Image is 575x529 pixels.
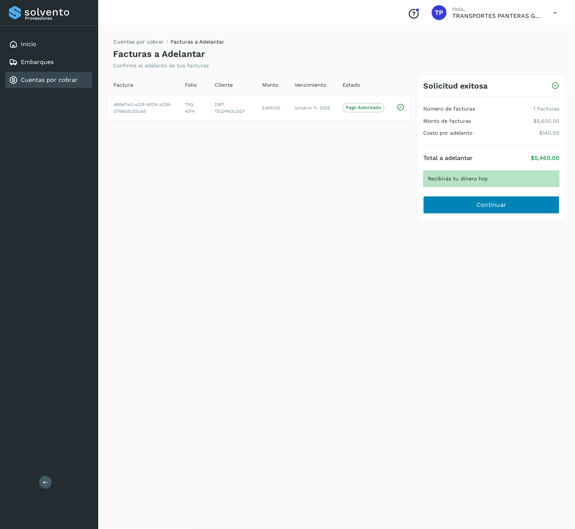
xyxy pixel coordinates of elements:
[5,36,92,52] div: Inicio
[346,105,381,110] p: Pago Autorizado
[179,95,209,121] td: TPG 4314
[453,12,542,19] p: TRANSPORTES PANTERAS GAPO S.A. DE C.V.
[5,54,92,70] div: Embarques
[262,105,280,110] span: 5,600.00
[21,76,78,83] a: Cuentas por cobrar
[171,39,224,45] span: Facturas a Adelantar
[113,49,205,60] h4: Facturas a Adelantar
[185,81,197,89] span: Folio
[531,154,560,161] p: $5,460.00
[423,81,488,90] h3: Solicitud exitosa
[534,118,560,124] p: $5,600.00
[113,81,133,89] span: Factura
[343,81,360,89] span: Estado
[209,95,256,121] td: DMT TECHNOLOGY
[5,72,92,88] div: Cuentas por cobrar
[21,41,36,48] a: Inicio
[423,130,472,136] h4: Costo por adelanto
[423,170,560,187] div: Recibirás tu dinero hoy
[113,38,224,49] nav: breadcrumb
[295,81,326,89] span: Vencimiento
[295,105,330,110] span: octubre 11, 2025
[453,6,542,12] p: Hola,
[113,39,164,45] a: Cuentas por cobrar
[107,95,179,121] td: 488af1e3-e20f-4024-a236-d7665dc03ced
[476,201,507,209] span: Continuar
[423,118,471,124] h4: Monto de facturas
[25,16,89,21] p: Proveedores
[534,106,560,112] p: 1 Facturas
[540,130,560,136] p: $140.00
[113,62,209,69] p: Confirma el adelanto de tus facturas
[262,81,278,89] span: Monto
[215,81,233,89] span: Cliente
[21,58,54,65] a: Embarques
[423,106,475,112] h4: Número de facturas
[423,196,560,214] button: Continuar
[423,154,473,161] h4: Total a adelantar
